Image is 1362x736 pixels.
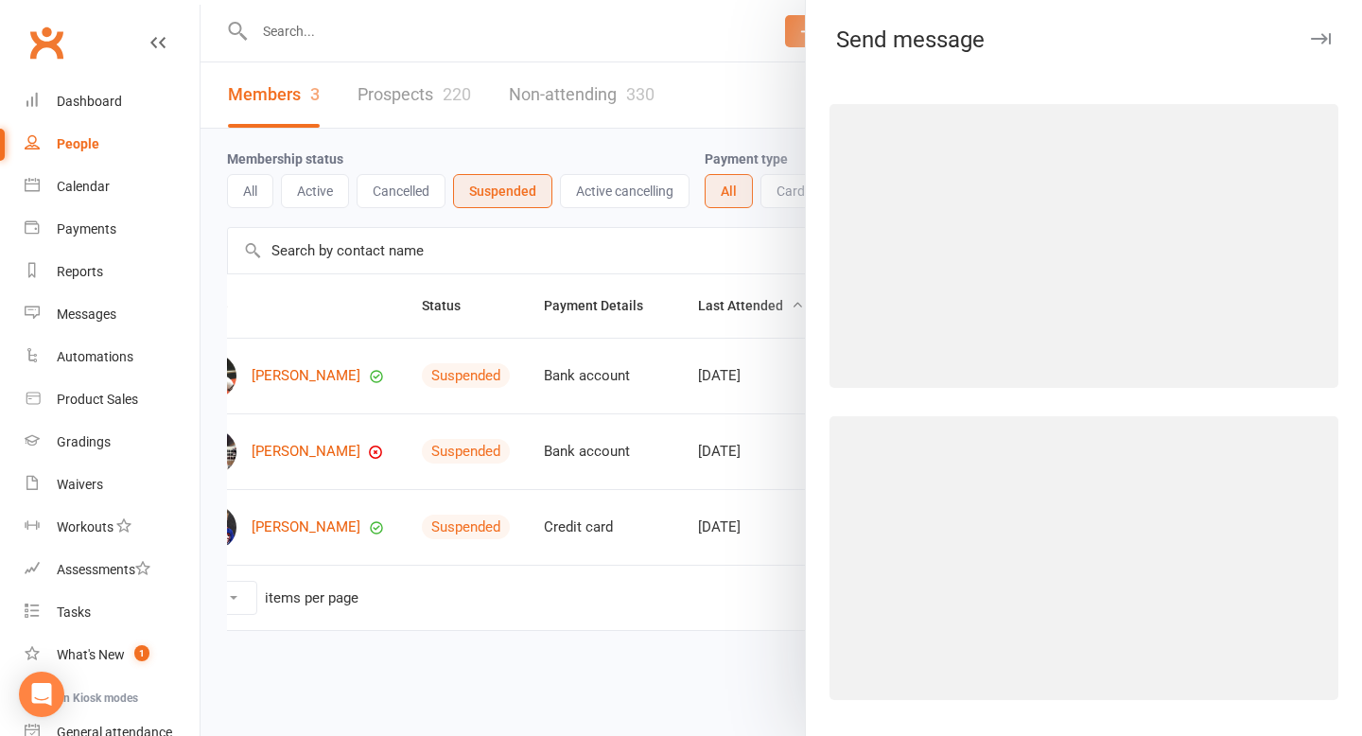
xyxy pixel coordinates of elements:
[57,519,113,534] div: Workouts
[19,672,64,717] div: Open Intercom Messenger
[25,506,200,549] a: Workouts
[25,166,200,208] a: Calendar
[25,421,200,464] a: Gradings
[57,94,122,109] div: Dashboard
[25,251,200,293] a: Reports
[806,26,1362,53] div: Send message
[57,179,110,194] div: Calendar
[57,477,103,492] div: Waivers
[57,136,99,151] div: People
[25,591,200,634] a: Tasks
[25,336,200,378] a: Automations
[25,464,200,506] a: Waivers
[25,378,200,421] a: Product Sales
[57,562,150,577] div: Assessments
[23,19,70,66] a: Clubworx
[57,605,91,620] div: Tasks
[134,645,149,661] span: 1
[57,349,133,364] div: Automations
[57,221,116,237] div: Payments
[57,392,138,407] div: Product Sales
[25,123,200,166] a: People
[57,264,103,279] div: Reports
[25,634,200,676] a: What's New1
[57,434,111,449] div: Gradings
[25,80,200,123] a: Dashboard
[57,647,125,662] div: What's New
[57,307,116,322] div: Messages
[25,293,200,336] a: Messages
[25,549,200,591] a: Assessments
[25,208,200,251] a: Payments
